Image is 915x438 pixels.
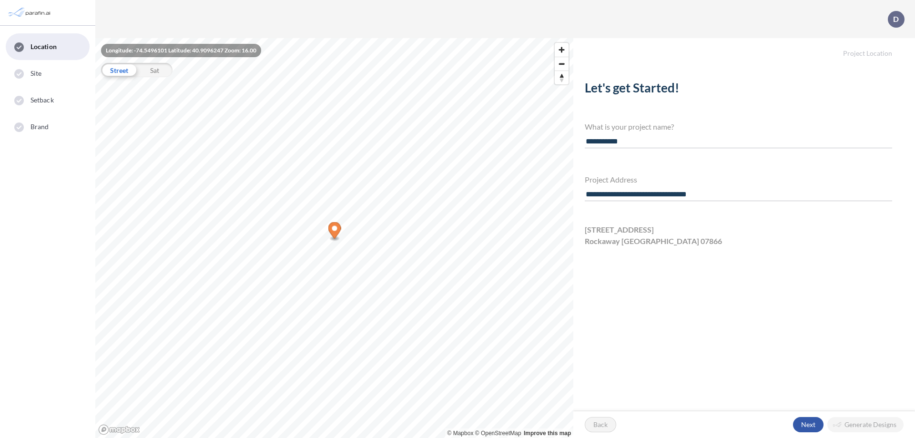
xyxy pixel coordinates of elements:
[555,57,569,71] button: Zoom out
[585,235,722,247] span: Rockaway [GEOGRAPHIC_DATA] 07866
[793,417,823,432] button: Next
[30,122,49,132] span: Brand
[893,15,899,23] p: D
[524,430,571,437] a: Improve this map
[585,224,654,235] span: [STREET_ADDRESS]
[555,43,569,57] button: Zoom in
[101,63,137,77] div: Street
[101,44,261,57] div: Longitude: -74.5496101 Latitude: 40.9096247 Zoom: 16.00
[585,81,892,99] h2: Let's get Started!
[585,122,892,131] h4: What is your project name?
[573,38,915,58] h5: Project Location
[585,175,892,184] h4: Project Address
[30,95,54,105] span: Setback
[475,430,521,437] a: OpenStreetMap
[328,222,341,242] div: Map marker
[555,71,569,84] button: Reset bearing to north
[447,430,474,437] a: Mapbox
[30,42,57,51] span: Location
[137,63,173,77] div: Sat
[30,69,41,78] span: Site
[7,4,53,21] img: Parafin
[98,424,140,435] a: Mapbox homepage
[95,38,573,438] canvas: Map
